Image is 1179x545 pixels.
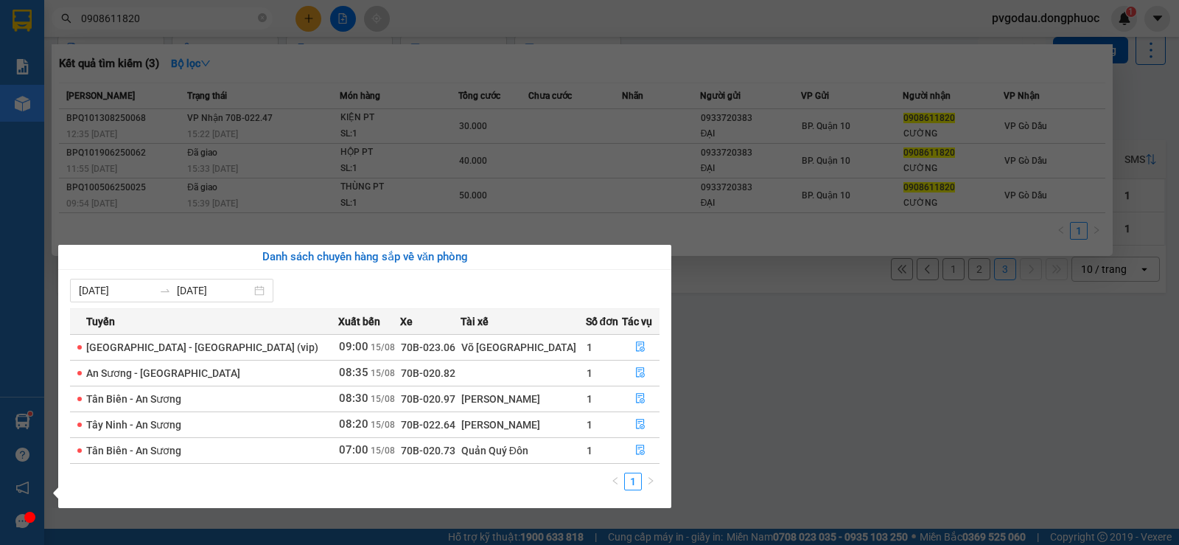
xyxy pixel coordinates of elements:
button: file-done [623,361,660,385]
span: 1 [587,341,592,353]
li: 1 [624,473,642,490]
span: [GEOGRAPHIC_DATA] - [GEOGRAPHIC_DATA] (vip) [86,341,318,353]
span: Tài xế [461,313,489,330]
span: file-done [635,367,646,379]
span: 07:00 [339,443,368,457]
span: 15/08 [371,342,395,353]
a: 1 [625,473,641,490]
span: 08:30 [339,392,368,405]
span: 15/08 [371,420,395,430]
li: Previous Page [606,473,624,490]
span: 70B-020.97 [401,393,455,405]
span: to [159,285,171,296]
li: Next Page [642,473,660,490]
span: 1 [587,393,592,405]
span: left [611,476,620,485]
button: file-done [623,413,660,437]
button: file-done [623,439,660,462]
span: Tây Ninh - An Sương [86,419,181,431]
span: Tác vụ [622,313,652,330]
span: 1 [587,419,592,431]
button: left [606,473,624,490]
input: Từ ngày [79,282,153,299]
span: 70B-022.64 [401,419,455,431]
span: Xuất bến [338,313,380,330]
span: 15/08 [371,445,395,456]
span: file-done [635,419,646,431]
span: Tuyến [86,313,115,330]
span: 08:35 [339,366,368,379]
span: file-done [635,341,646,353]
div: [PERSON_NAME] [461,391,585,407]
span: An Sương - [GEOGRAPHIC_DATA] [86,367,240,379]
span: 15/08 [371,368,395,378]
span: Tân Biên - An Sương [86,445,181,457]
button: right [642,473,660,490]
span: 1 [587,445,592,457]
span: 15/08 [371,394,395,404]
span: Tân Biên - An Sương [86,393,181,405]
div: Danh sách chuyến hàng sắp về văn phòng [70,249,660,266]
span: swap-right [159,285,171,296]
div: Võ [GEOGRAPHIC_DATA] [461,339,585,355]
span: file-done [635,445,646,457]
span: 09:00 [339,340,368,353]
span: right [646,476,655,485]
span: Xe [400,313,413,330]
div: [PERSON_NAME] [461,417,585,433]
span: file-done [635,393,646,405]
span: 70B-020.82 [401,367,455,379]
span: 70B-020.73 [401,445,455,457]
span: 08:20 [339,417,368,431]
div: Quản Quý Đôn [461,442,585,459]
button: file-done [623,336,660,359]
span: Số đơn [586,313,619,330]
span: 70B-023.06 [401,341,455,353]
span: 1 [587,367,592,379]
input: Đến ngày [177,282,251,299]
button: file-done [623,387,660,411]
